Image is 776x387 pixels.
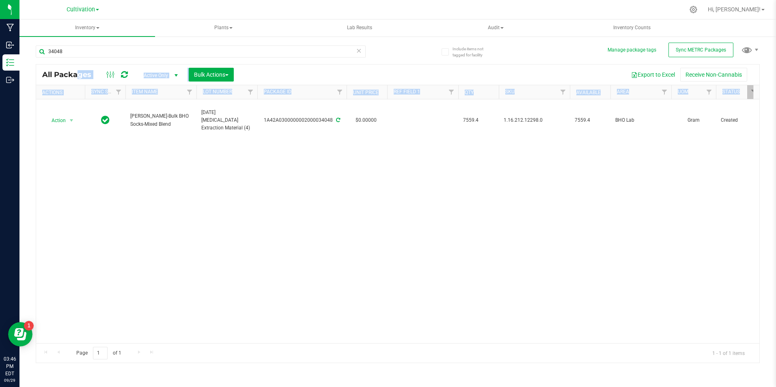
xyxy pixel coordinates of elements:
[576,90,601,95] a: Available
[256,116,348,124] div: 1A42A0300000002000034048
[680,68,747,82] button: Receive Non-Cannabis
[6,58,14,67] inline-svg: Inventory
[6,76,14,84] inline-svg: Outbound
[67,115,77,126] span: select
[201,109,252,132] span: [DATE] [MEDICAL_DATA] Extraction Material (4)
[6,41,14,49] inline-svg: Inbound
[292,19,427,37] a: Lab Results
[722,89,740,95] a: Status
[428,19,564,37] a: Audit
[8,322,32,346] iframe: Resource center
[708,6,761,13] span: Hi, [PERSON_NAME]!
[112,85,125,99] a: Filter
[264,89,291,95] a: Package ID
[668,43,733,57] button: Sync METRC Packages
[4,355,16,377] p: 03:46 PM EDT
[93,347,108,359] input: 1
[564,19,700,37] a: Inventory Counts
[617,89,629,95] a: Area
[156,20,291,36] span: Plants
[6,24,14,32] inline-svg: Manufacturing
[67,6,95,13] span: Cultivation
[394,89,420,95] a: Ref Field 1
[556,85,570,99] a: Filter
[721,116,756,124] span: Created
[132,89,158,95] a: Item Name
[4,377,16,383] p: 09/29
[658,85,671,99] a: Filter
[465,90,474,95] a: Qty
[189,68,234,82] button: Bulk Actions
[429,20,563,36] span: Audit
[203,89,232,95] a: Lot Number
[24,321,34,331] iframe: Resource center unread badge
[336,24,383,31] span: Lab Results
[183,85,196,99] a: Filter
[703,85,716,99] a: Filter
[676,47,726,53] span: Sync METRC Packages
[42,90,82,95] div: Actions
[445,85,458,99] a: Filter
[351,114,381,126] span: $0.00000
[156,19,291,37] a: Plants
[688,6,698,13] div: Manage settings
[504,116,565,124] span: 1.16.212.12298.0
[505,89,515,95] a: SKU
[626,68,680,82] button: Export to Excel
[356,45,362,56] span: Clear
[676,116,711,124] span: Gram
[101,114,110,126] span: In Sync
[608,47,656,54] button: Manage package tags
[678,89,688,95] a: UOM
[194,71,228,78] span: Bulk Actions
[615,116,666,124] span: BHO Lab
[19,19,155,37] a: Inventory
[706,347,751,359] span: 1 - 1 of 1 items
[353,90,379,95] a: Unit Price
[333,85,347,99] a: Filter
[130,112,192,128] span: [PERSON_NAME]-Bulk BHO Socks-Mixed Blend
[747,85,761,99] a: Filter
[42,70,99,79] span: All Packages
[463,116,494,124] span: 7559.4
[91,89,123,95] a: Sync Status
[602,24,662,31] span: Inventory Counts
[44,115,66,126] span: Action
[69,347,128,359] span: Page of 1
[244,85,257,99] a: Filter
[453,46,493,58] span: Include items not tagged for facility
[36,45,366,58] input: Search Package ID, Item Name, SKU, Lot or Part Number...
[575,116,606,124] span: 7559.4
[335,117,340,123] span: Sync from Compliance System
